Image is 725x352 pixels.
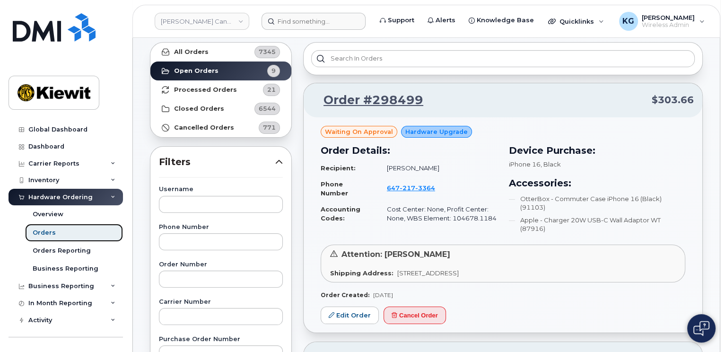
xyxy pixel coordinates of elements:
[267,85,276,94] span: 21
[509,160,541,168] span: iPhone 16
[421,11,462,30] a: Alerts
[509,143,686,158] h3: Device Purchase:
[400,184,415,192] span: 217
[159,155,275,169] span: Filters
[652,93,694,107] span: $303.66
[612,12,711,31] div: Kevin Gregory
[509,194,686,212] li: OtterBox - Commuter Case iPhone 16 (Black) (91103)
[388,16,414,25] span: Support
[642,14,695,21] span: [PERSON_NAME]
[159,262,283,268] label: Order Number
[373,291,393,299] span: [DATE]
[174,48,209,56] strong: All Orders
[262,13,366,30] input: Find something...
[259,47,276,56] span: 7345
[462,11,541,30] a: Knowledge Base
[378,160,498,176] td: [PERSON_NAME]
[174,67,218,75] strong: Open Orders
[321,205,360,222] strong: Accounting Codes:
[387,184,446,192] a: 6472173364
[321,164,356,172] strong: Recipient:
[325,127,393,136] span: Waiting On Approval
[259,104,276,113] span: 6544
[436,16,455,25] span: Alerts
[387,184,435,192] span: 647
[271,66,276,75] span: 9
[321,291,369,299] strong: Order Created:
[693,321,709,336] img: Open chat
[312,92,423,109] a: Order #298499
[541,160,561,168] span: , Black
[150,43,291,62] a: All Orders7345
[174,124,234,132] strong: Cancelled Orders
[150,80,291,99] a: Processed Orders21
[321,143,498,158] h3: Order Details:
[477,16,534,25] span: Knowledge Base
[405,127,468,136] span: Hardware Upgrade
[321,307,379,324] a: Edit Order
[542,12,611,31] div: Quicklinks
[384,307,446,324] button: Cancel Order
[150,99,291,118] a: Closed Orders6544
[509,176,686,190] h3: Accessories:
[397,269,459,277] span: [STREET_ADDRESS]
[159,299,283,305] label: Carrier Number
[642,21,695,29] span: Wireless Admin
[559,18,594,25] span: Quicklinks
[174,105,224,113] strong: Closed Orders
[150,118,291,137] a: Cancelled Orders771
[159,186,283,193] label: Username
[341,250,450,259] span: Attention: [PERSON_NAME]
[159,224,283,230] label: Phone Number
[159,336,283,343] label: Purchase Order Number
[311,50,695,67] input: Search in orders
[415,184,435,192] span: 3364
[263,123,276,132] span: 771
[622,16,634,27] span: KG
[150,62,291,80] a: Open Orders9
[509,216,686,233] li: Apple - Charger 20W USB-C Wall Adaptor WT (87916)
[378,201,498,226] td: Cost Center: None, Profit Center: None, WBS Element: 104678.1184
[330,269,393,277] strong: Shipping Address:
[321,180,348,197] strong: Phone Number
[174,86,237,94] strong: Processed Orders
[373,11,421,30] a: Support
[155,13,249,30] a: Kiewit Canada Inc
